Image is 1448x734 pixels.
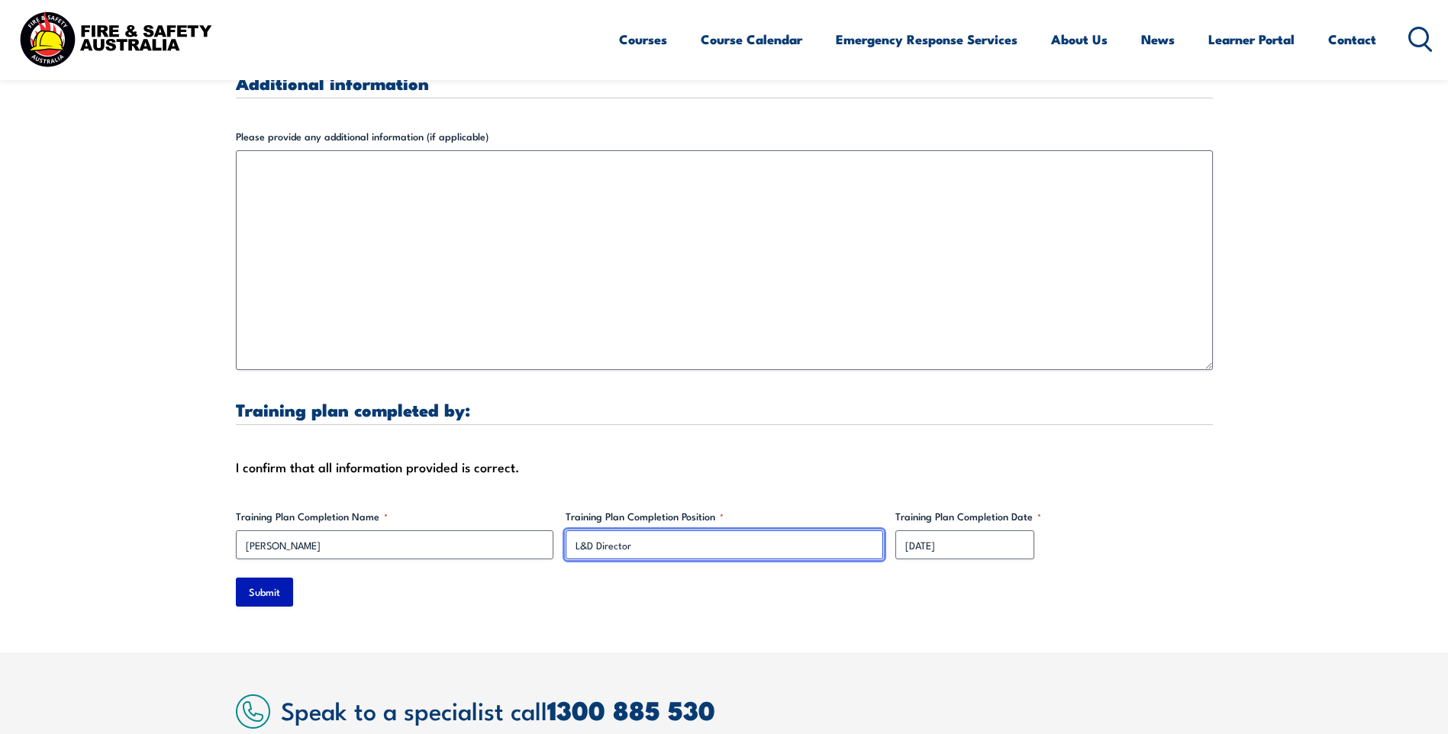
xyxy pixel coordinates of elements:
input: dd/mm/yyyy [895,530,1034,559]
h3: Additional information [236,74,1213,92]
label: Training Plan Completion Position [566,509,883,524]
a: News [1141,19,1175,60]
label: Training Plan Completion Date [895,509,1213,524]
a: Course Calendar [701,19,802,60]
label: Training Plan Completion Name [236,509,553,524]
input: Submit [236,578,293,607]
a: Learner Portal [1208,19,1295,60]
a: 1300 885 530 [547,689,715,729]
h2: Speak to a specialist call [281,696,1213,723]
a: Contact [1328,19,1376,60]
a: About Us [1051,19,1108,60]
a: Emergency Response Services [836,19,1017,60]
label: Please provide any additional information (if applicable) [236,129,1213,144]
a: Courses [619,19,667,60]
h3: Training plan completed by: [236,401,1213,418]
div: I confirm that all information provided is correct. [236,456,1213,478]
